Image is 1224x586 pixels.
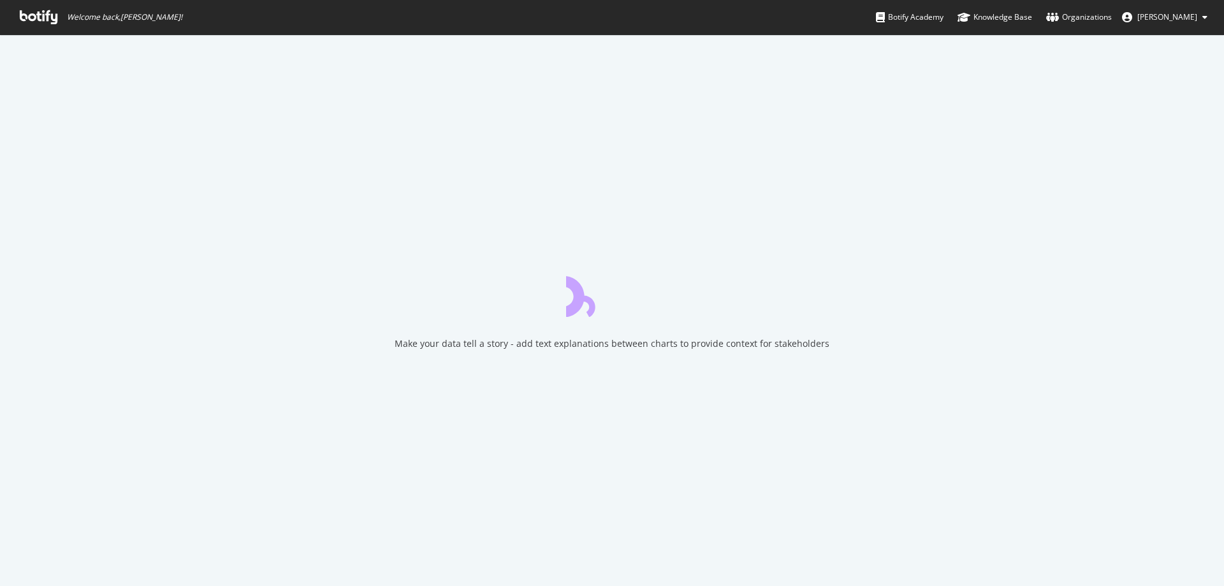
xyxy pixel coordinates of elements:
[958,11,1032,24] div: Knowledge Base
[1137,11,1197,22] span: Ibrahim M
[395,337,829,350] div: Make your data tell a story - add text explanations between charts to provide context for stakeho...
[67,12,182,22] span: Welcome back, [PERSON_NAME] !
[566,271,658,317] div: animation
[1112,7,1218,27] button: [PERSON_NAME]
[1046,11,1112,24] div: Organizations
[876,11,943,24] div: Botify Academy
